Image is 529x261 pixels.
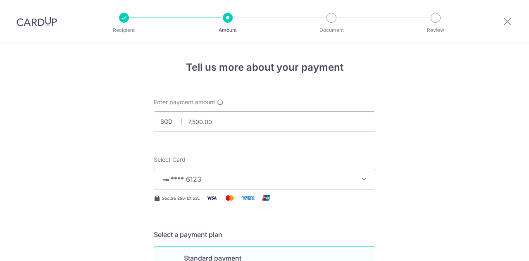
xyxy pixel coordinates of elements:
p: Review [405,26,466,34]
img: American Express [240,193,256,203]
span: Secure 256-bit SSL [162,195,200,201]
span: translation missing: en.payables.payment_networks.credit_card.summary.labels.select_card [154,156,186,163]
h4: Tell us more about your payment [154,60,375,75]
p: Amount [197,26,258,34]
img: VISA [161,177,171,182]
p: Recipient [93,26,155,34]
span: Enter payment amount [154,98,215,106]
span: SGD [160,117,182,126]
img: Visa [203,193,220,203]
img: Union Pay [258,193,274,203]
input: 0.00 [154,111,375,132]
h5: Select a payment plan [154,230,375,239]
img: CardUp [17,17,57,26]
img: Mastercard [222,193,238,203]
p: Document [301,26,362,34]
